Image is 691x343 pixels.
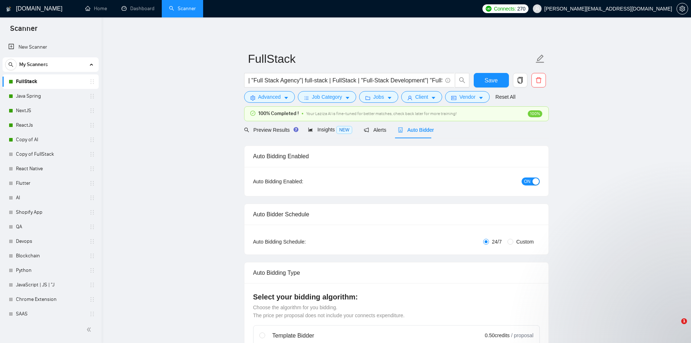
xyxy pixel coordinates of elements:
[86,326,94,333] span: double-left
[16,147,85,162] a: Copy of FullStack
[89,224,95,230] span: holder
[16,249,85,263] a: Blockchain
[16,278,85,292] a: JavaScript | JS | "J
[486,6,491,12] img: upwork-logo.png
[85,5,107,12] a: homeHome
[306,111,457,116] span: Your Laziza AI is fine-tuned for better matches, check back later for more training!
[293,126,299,133] div: Tooltip anchor
[89,108,95,114] span: holder
[459,93,475,101] span: Vendor
[677,6,688,12] span: setting
[676,6,688,12] a: setting
[16,191,85,205] a: AI
[513,238,536,246] span: Custom
[16,307,85,321] a: SAAS
[16,89,85,103] a: Java Spring
[308,127,352,132] span: Insights
[494,5,516,13] span: Connects:
[89,166,95,172] span: holder
[16,132,85,147] a: Copy of AI
[89,122,95,128] span: holder
[89,297,95,302] span: holder
[4,23,43,38] span: Scanner
[495,93,515,101] a: Reset All
[535,54,545,64] span: edit
[359,91,398,103] button: folderJobscaret-down
[455,73,469,87] button: search
[431,95,436,101] span: caret-down
[258,110,299,118] span: 100% Completed !
[248,76,442,85] input: Search Freelance Jobs...
[89,137,95,143] span: holder
[122,5,155,12] a: dashboardDashboard
[16,263,85,278] a: Python
[3,40,99,54] li: New Scanner
[478,95,484,101] span: caret-down
[89,79,95,85] span: holder
[485,76,498,85] span: Save
[511,332,533,339] span: / proposal
[16,118,85,132] a: ReactJs
[407,95,412,101] span: user
[364,127,369,132] span: notification
[517,5,525,13] span: 270
[5,62,16,67] span: search
[16,292,85,307] a: Chrome Extension
[250,95,255,101] span: setting
[8,40,93,54] a: New Scanner
[524,177,531,185] span: ON
[16,74,85,89] a: FullStack
[387,95,392,101] span: caret-down
[308,127,313,132] span: area-chart
[89,195,95,201] span: holder
[345,95,350,101] span: caret-down
[89,209,95,215] span: holder
[253,146,540,167] div: Auto Bidding Enabled
[89,282,95,288] span: holder
[19,57,48,72] span: My Scanners
[676,3,688,15] button: setting
[89,311,95,317] span: holder
[169,5,196,12] a: searchScanner
[489,238,505,246] span: 24/7
[336,126,352,134] span: NEW
[398,127,403,132] span: robot
[16,205,85,220] a: Shopify App
[513,77,527,83] span: copy
[250,111,255,116] span: check-circle
[666,318,684,336] iframe: Intercom live chat
[253,177,349,185] div: Auto Bidding Enabled:
[445,91,489,103] button: idcardVendorcaret-down
[474,73,509,87] button: Save
[531,73,546,87] button: delete
[415,93,428,101] span: Client
[253,292,540,302] h4: Select your bidding algorithm:
[5,59,17,70] button: search
[89,238,95,244] span: holder
[253,238,349,246] div: Auto Bidding Schedule:
[16,103,85,118] a: NextJS
[312,93,342,101] span: Job Category
[373,93,384,101] span: Jobs
[401,91,443,103] button: userClientcaret-down
[284,95,289,101] span: caret-down
[89,151,95,157] span: holder
[298,91,356,103] button: barsJob Categorycaret-down
[253,262,540,283] div: Auto Bidding Type
[364,127,386,133] span: Alerts
[535,6,540,11] span: user
[244,91,295,103] button: settingAdvancedcaret-down
[451,95,456,101] span: idcard
[485,331,510,339] span: 0.50 credits
[681,318,687,324] span: 1
[16,176,85,191] a: Flutter
[532,77,546,83] span: delete
[89,180,95,186] span: holder
[16,162,85,176] a: React Native
[513,73,527,87] button: copy
[253,204,540,225] div: Auto Bidder Schedule
[455,77,469,83] span: search
[253,305,405,318] span: Choose the algorithm for you bidding. The price per proposal does not include your connects expen...
[16,234,85,249] a: Devops
[304,95,309,101] span: bars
